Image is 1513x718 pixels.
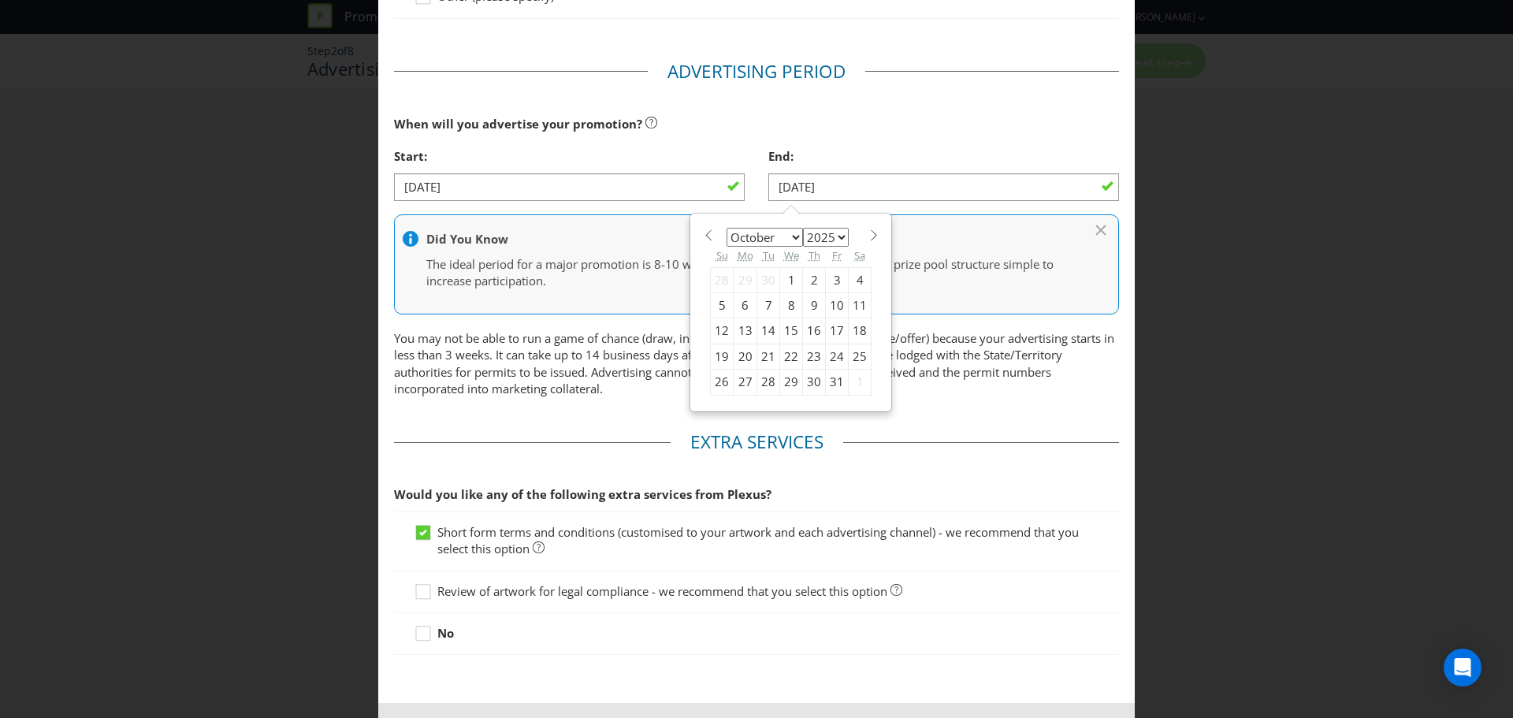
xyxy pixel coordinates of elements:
div: 11 [849,292,872,318]
div: 1 [849,370,872,395]
div: 31 [826,370,849,395]
abbr: Friday [832,248,842,262]
legend: Advertising Period [648,59,865,84]
div: 7 [757,292,780,318]
abbr: Wednesday [784,248,799,262]
div: 27 [734,370,757,395]
div: 9 [803,292,826,318]
div: 5 [711,292,734,318]
div: 20 [734,344,757,369]
div: 28 [757,370,780,395]
div: Start: [394,140,745,173]
div: 4 [849,267,872,292]
div: 28 [711,267,734,292]
input: DD/MM/YY [394,173,745,201]
div: 19 [711,344,734,369]
div: 10 [826,292,849,318]
div: 12 [711,318,734,344]
div: 25 [849,344,872,369]
div: 22 [780,344,803,369]
div: 23 [803,344,826,369]
div: 15 [780,318,803,344]
div: 14 [757,318,780,344]
legend: Extra Services [671,430,843,455]
abbr: Saturday [854,248,865,262]
span: Would you like any of the following extra services from Plexus? [394,486,771,502]
div: 1 [780,267,803,292]
div: 30 [757,267,780,292]
div: End: [768,140,1119,173]
span: When will you advertise your promotion? [394,116,642,132]
div: 3 [826,267,849,292]
input: DD/MM/YY [768,173,1119,201]
span: Review of artwork for legal compliance - we recommend that you select this option [437,583,887,599]
span: Keep your entry mechanics and prize pool structure simple to increase participation. [426,256,1054,288]
div: 13 [734,318,757,344]
div: 17 [826,318,849,344]
div: 30 [803,370,826,395]
div: 16 [803,318,826,344]
abbr: Tuesday [763,248,775,262]
abbr: Monday [738,248,753,262]
div: 29 [780,370,803,395]
span: The ideal period for a major promotion is 8-10 weeks. [426,256,719,272]
div: 8 [780,292,803,318]
div: 26 [711,370,734,395]
div: 18 [849,318,872,344]
abbr: Sunday [716,248,728,262]
strong: No [437,625,454,641]
div: 21 [757,344,780,369]
div: 6 [734,292,757,318]
p: You may not be able to run a game of chance (draw, instant win or limited gift with purchase/offe... [394,330,1119,398]
div: 24 [826,344,849,369]
abbr: Thursday [809,248,820,262]
span: Short form terms and conditions (customised to your artwork and each advertising channel) - we re... [437,524,1079,556]
div: 29 [734,267,757,292]
div: Open Intercom Messenger [1444,649,1481,686]
div: 2 [803,267,826,292]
